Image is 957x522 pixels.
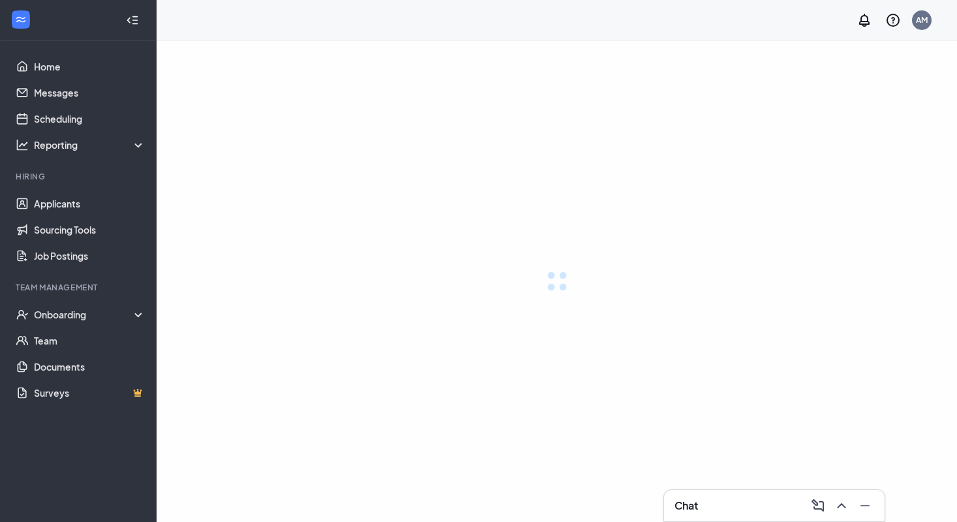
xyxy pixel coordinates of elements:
div: Onboarding [34,308,146,321]
a: Documents [34,354,145,380]
svg: Notifications [857,12,872,28]
a: Team [34,328,145,354]
a: Sourcing Tools [34,217,145,243]
a: SurveysCrown [34,380,145,406]
a: Messages [34,80,145,106]
div: Reporting [34,138,146,151]
div: Team Management [16,282,143,293]
svg: ChevronUp [834,498,849,514]
svg: Minimize [857,498,873,514]
svg: WorkstreamLogo [14,13,27,26]
svg: Analysis [16,138,29,151]
button: ComposeMessage [806,495,827,516]
a: Scheduling [34,106,145,132]
svg: ComposeMessage [810,498,826,514]
a: Applicants [34,191,145,217]
svg: QuestionInfo [885,12,901,28]
button: ChevronUp [830,495,851,516]
svg: UserCheck [16,308,29,321]
div: AM [916,14,928,25]
button: Minimize [853,495,874,516]
h3: Chat [675,499,698,513]
a: Home [34,54,145,80]
a: Job Postings [34,243,145,269]
svg: Collapse [126,14,139,27]
div: Hiring [16,171,143,182]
